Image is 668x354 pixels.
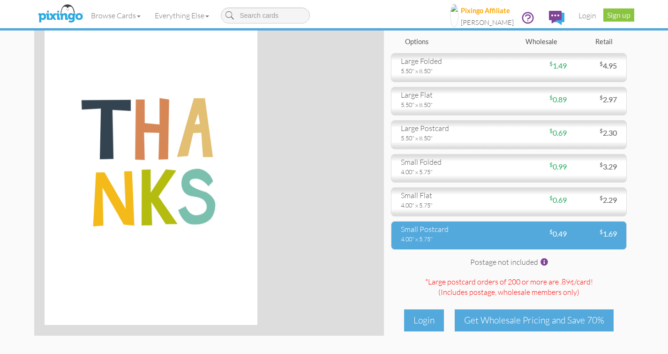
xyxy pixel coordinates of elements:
sup: $ [600,60,603,67]
sup: $ [600,194,603,201]
div: 3.29 [567,162,624,172]
div: small flat [401,190,502,201]
div: *Large postcard orders of 200 or more are .89¢/card! (Includes postage ) [391,277,627,302]
div: Postage not included [391,257,627,271]
span: 0.99 [549,162,567,171]
div: 4.00" x 5.75" [401,235,502,243]
div: Options [398,37,509,47]
sup: $ [549,127,553,134]
sup: $ [600,161,603,168]
div: large postcard [401,123,502,134]
span: 1.49 [549,61,567,70]
img: 1524_634684032000000000.jpg [450,4,458,27]
sup: $ [600,228,603,235]
div: Wholesale [509,37,564,47]
div: [PERSON_NAME] [461,18,514,28]
input: Search cards [221,8,310,23]
sup: $ [549,161,553,168]
div: 2.30 [567,128,624,139]
div: 2.97 [567,94,624,105]
div: Retail [564,37,620,47]
div: Login [404,309,444,331]
sup: $ [600,127,603,134]
sup: $ [600,94,603,101]
div: 2.29 [567,195,624,206]
div: 1.69 [567,229,624,239]
img: pixingo logo [36,2,85,26]
div: 4.00" x 5.75" [401,168,502,176]
sup: $ [549,60,553,67]
sup: $ [549,228,553,235]
div: 4.95 [567,61,624,71]
div: Get Wholesale Pricing and Save 70% [455,309,614,331]
a: Browse Cards [84,4,148,27]
div: small postcard [401,224,502,235]
span: 0.89 [549,95,567,104]
div: Pixingo Affiliate [461,6,514,16]
div: large folded [401,56,502,67]
div: 5.50" x 8.50" [401,100,502,109]
a: Login [571,4,603,27]
div: 5.50" x 8.50" [401,67,502,75]
span: , wholesale members only [495,287,577,297]
img: comments.svg [549,11,564,25]
span: 0.69 [549,195,567,204]
div: small folded [401,157,502,168]
span: 0.69 [549,128,567,137]
div: 5.50" x 8.50" [401,134,502,142]
sup: $ [549,94,553,101]
div: 4.00" x 5.75" [401,201,502,209]
div: large flat [401,90,502,100]
span: 0.49 [549,229,567,238]
a: Everything Else [148,4,216,27]
a: Sign up [603,8,634,22]
sup: $ [549,194,553,201]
